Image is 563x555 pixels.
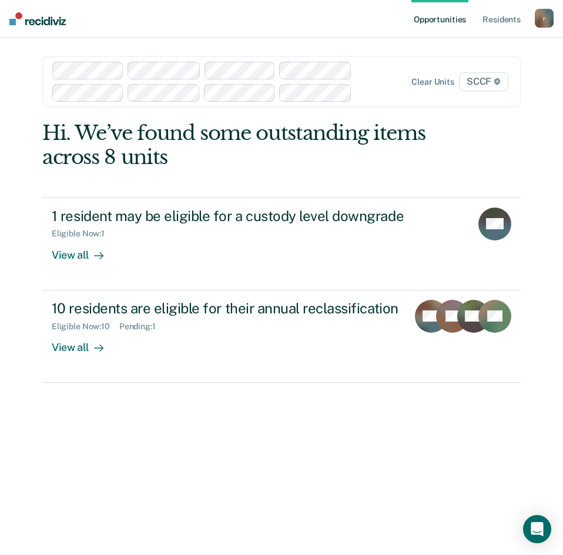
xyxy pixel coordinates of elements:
[52,208,462,225] div: 1 resident may be eligible for a custody level downgrade
[52,239,118,262] div: View all
[119,322,165,332] div: Pending : 1
[52,229,114,239] div: Eligible Now : 1
[9,12,66,25] img: Recidiviz
[42,198,521,290] a: 1 resident may be eligible for a custody level downgradeEligible Now:1View all
[52,322,119,332] div: Eligible Now : 10
[411,77,454,87] div: Clear units
[42,121,425,169] div: Hi. We’ve found some outstanding items across 8 units
[459,72,508,91] span: SCCF
[42,290,521,383] a: 10 residents are eligible for their annual reclassificationEligible Now:10Pending:1View all
[535,9,554,28] button: r
[52,331,118,354] div: View all
[52,300,398,317] div: 10 residents are eligible for their annual reclassification
[523,515,551,543] div: Open Intercom Messenger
